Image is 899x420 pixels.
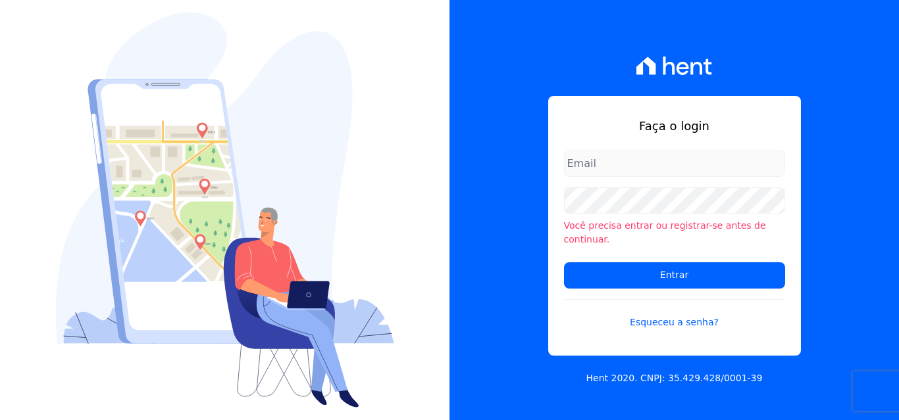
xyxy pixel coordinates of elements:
li: Você precisa entrar ou registrar-se antes de continuar. [564,219,785,246]
input: Email [564,151,785,177]
p: Hent 2020. CNPJ: 35.429.428/0001-39 [586,371,763,385]
input: Entrar [564,262,785,289]
img: Login [56,12,394,408]
a: Esqueceu a senha? [564,299,785,329]
h1: Faça o login [564,117,785,135]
